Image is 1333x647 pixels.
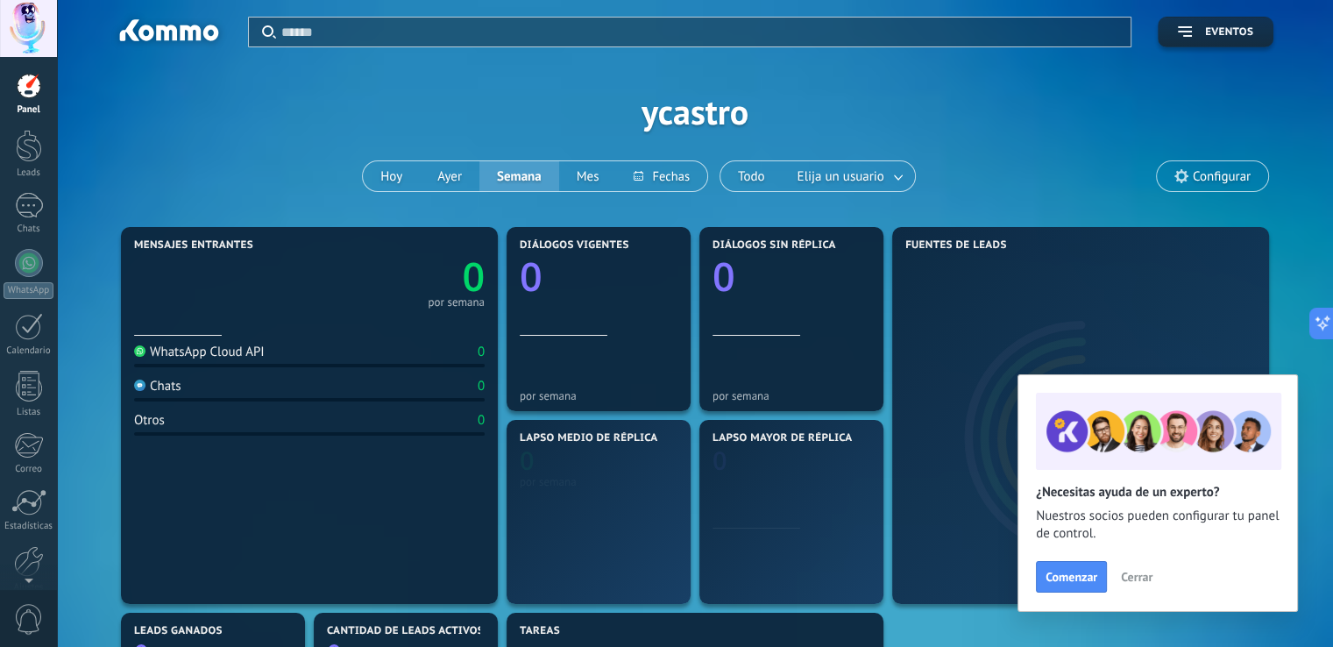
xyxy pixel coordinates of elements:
[478,344,485,360] div: 0
[134,380,145,391] img: Chats
[134,344,265,360] div: WhatsApp Cloud API
[134,378,181,395] div: Chats
[4,104,54,116] div: Panel
[478,378,485,395] div: 0
[134,412,165,429] div: Otros
[4,345,54,357] div: Calendario
[713,432,852,444] span: Lapso mayor de réplica
[1121,571,1152,583] span: Cerrar
[428,298,485,307] div: por semana
[4,407,54,418] div: Listas
[134,345,145,357] img: WhatsApp Cloud API
[1046,571,1097,583] span: Comenzar
[327,625,484,637] span: Cantidad de leads activos
[520,444,535,478] text: 0
[713,444,727,478] text: 0
[905,239,1007,252] span: Fuentes de leads
[520,475,677,488] div: por semana
[794,165,888,188] span: Elija un usuario
[1193,169,1251,184] span: Configurar
[479,161,559,191] button: Semana
[4,167,54,179] div: Leads
[520,239,629,252] span: Diálogos vigentes
[134,239,253,252] span: Mensajes entrantes
[713,250,735,303] text: 0
[713,389,870,402] div: por semana
[520,389,677,402] div: por semana
[4,464,54,475] div: Correo
[616,161,706,191] button: Fechas
[4,282,53,299] div: WhatsApp
[1205,26,1253,39] span: Eventos
[309,250,485,303] a: 0
[783,161,915,191] button: Elija un usuario
[559,161,617,191] button: Mes
[520,250,542,303] text: 0
[713,239,836,252] span: Diálogos sin réplica
[134,625,223,637] span: Leads ganados
[1036,508,1280,543] span: Nuestros socios pueden configurar tu panel de control.
[1158,17,1273,47] button: Eventos
[1036,561,1107,593] button: Comenzar
[363,161,420,191] button: Hoy
[720,161,783,191] button: Todo
[1113,564,1160,590] button: Cerrar
[462,250,485,303] text: 0
[1036,484,1280,501] h2: ¿Necesitas ayuda de un experto?
[4,521,54,532] div: Estadísticas
[420,161,479,191] button: Ayer
[520,432,658,444] span: Lapso medio de réplica
[478,412,485,429] div: 0
[520,625,560,637] span: Tareas
[4,224,54,235] div: Chats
